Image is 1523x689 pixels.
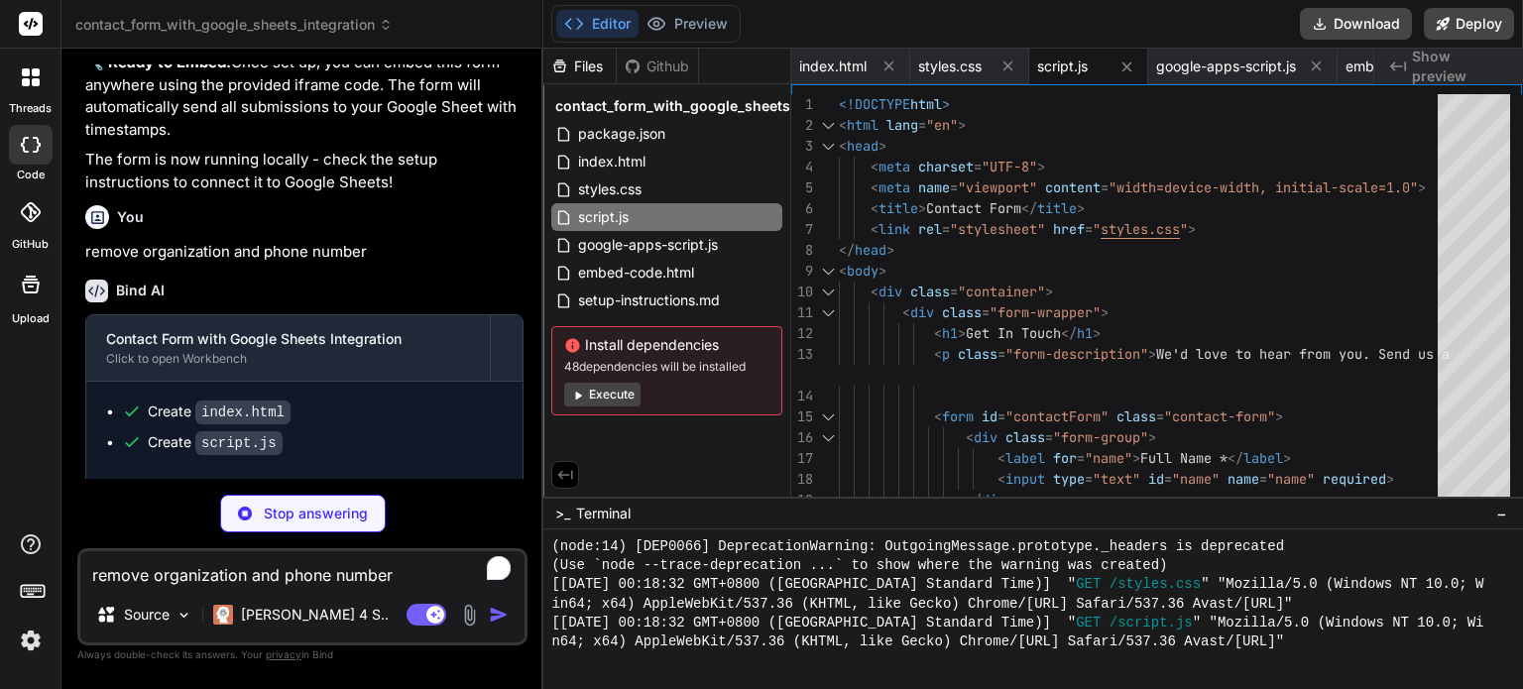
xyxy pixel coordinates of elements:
span: styles.css [576,177,644,201]
span: <!DOCTYPE [839,95,910,113]
span: < [997,470,1005,488]
span: embed-code.html [576,261,696,285]
p: Always double-check its answers. Your in Bind [77,645,527,664]
div: Click to collapse the range. [815,427,841,448]
span: "form-description" [1005,345,1148,363]
button: − [1492,498,1511,529]
img: icon [489,605,509,625]
span: </ [1228,449,1243,467]
div: Contact Form with Google Sheets Integration [106,329,470,349]
span: styles.css [918,57,982,76]
span: > [1005,491,1013,509]
div: Click to collapse the range. [815,302,841,323]
span: index.html [576,150,647,173]
span: div [910,303,934,321]
span: [[DATE] 00:18:32 GMT+0800 ([GEOGRAPHIC_DATA] Standard Time)] " [551,575,1076,594]
div: 9 [791,261,813,282]
span: "name" [1085,449,1132,467]
span: [[DATE] 00:18:32 GMT+0800 ([GEOGRAPHIC_DATA] Standard Time)] " [551,614,1076,632]
label: Upload [12,310,50,327]
div: Click to open Workbench [106,351,470,367]
span: "name" [1172,470,1220,488]
span: = [1085,470,1093,488]
span: "UTF-8" [982,158,1037,175]
p: remove organization and phone number [85,241,524,264]
div: 17 [791,448,813,469]
h6: You [117,207,144,227]
span: google-apps-script.js [1156,57,1296,76]
span: type [1053,470,1085,488]
span: meta [879,178,910,196]
span: = [950,283,958,300]
span: = [1045,428,1053,446]
span: > [1037,158,1045,175]
span: embed-code.html [1346,57,1462,76]
span: div [879,283,902,300]
span: head [847,137,879,155]
div: Click to collapse the range. [815,115,841,136]
div: 13 [791,344,813,365]
span: > [958,324,966,342]
span: > [1093,324,1101,342]
span: title [1037,199,1077,217]
span: class [958,345,997,363]
span: > [1101,303,1109,321]
span: "container" [958,283,1045,300]
div: 15 [791,406,813,427]
span: < [934,407,942,425]
span: = [1101,178,1109,196]
div: Click to collapse the range. [815,282,841,302]
button: Preview [639,10,736,38]
span: = [1085,220,1093,238]
span: < [871,220,879,238]
span: rel [918,220,942,238]
span: > [1418,178,1426,196]
img: Claude 4 Sonnet [213,605,233,625]
span: − [1496,504,1507,523]
span: = [997,407,1005,425]
div: Click to collapse the range. [815,261,841,282]
span: h1 [942,324,958,342]
div: 18 [791,469,813,490]
p: [PERSON_NAME] 4 S.. [241,605,389,625]
span: > [879,137,886,155]
span: > [1132,449,1140,467]
span: form [942,407,974,425]
span: lang [886,116,918,134]
code: script.js [195,431,283,455]
span: > [1148,428,1156,446]
p: Stop answering [264,504,368,523]
button: Execute [564,383,641,406]
img: settings [14,624,48,657]
span: Contact Form [926,199,1021,217]
span: meta [879,158,910,175]
div: 14 [791,386,813,406]
span: < [871,178,879,196]
span: Full Name * [1140,449,1228,467]
span: </ [966,491,982,509]
span: GET [1076,614,1101,632]
span: > [1283,449,1291,467]
span: label [1243,449,1283,467]
span: google-apps-script.js [576,233,720,257]
button: Editor [556,10,639,38]
span: " "Mozilla/5.0 (Windows NT 10.0; W [1201,575,1483,594]
label: code [17,167,45,183]
div: 7 [791,219,813,240]
span: index.html [799,57,867,76]
span: Install dependencies [564,335,769,355]
span: contact_form_with_google_sheets_integration [555,96,873,116]
span: (Use `node --trace-deprecation ...` to show where the warning was created) [551,556,1167,575]
span: "contactForm" [1005,407,1109,425]
span: id [982,407,997,425]
span: < [871,158,879,175]
span: html [910,95,942,113]
code: index.html [195,401,291,424]
span: > [879,262,886,280]
div: 16 [791,427,813,448]
span: > [1188,220,1196,238]
span: < [871,283,879,300]
span: class [942,303,982,321]
span: script.js [576,205,631,229]
span: name [918,178,950,196]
